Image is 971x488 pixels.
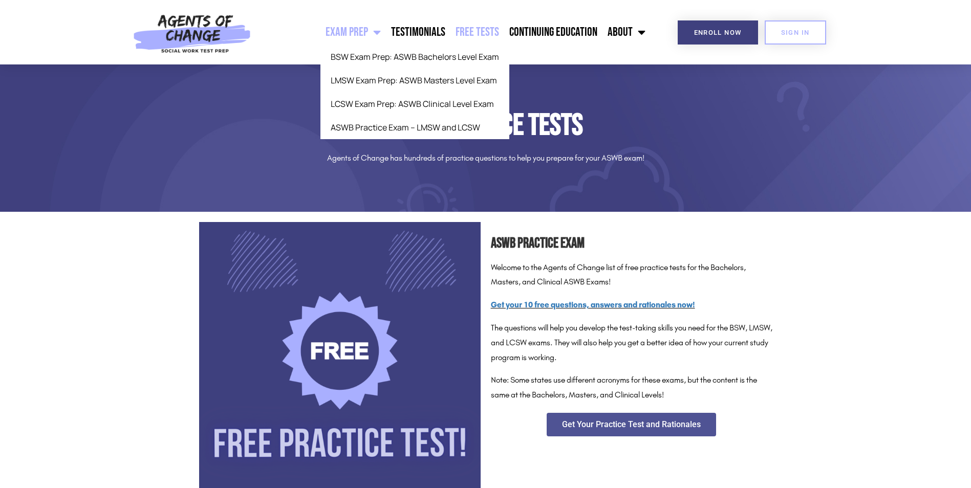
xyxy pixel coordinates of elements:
a: SIGN IN [765,20,826,45]
a: About [602,19,651,45]
h1: Free Practice Tests [199,110,772,141]
a: LCSW Exam Prep: ASWB Clinical Level Exam [320,92,509,116]
nav: Menu [256,19,651,45]
a: LMSW Exam Prep: ASWB Masters Level Exam [320,69,509,92]
span: Enroll Now [694,29,742,36]
a: BSW Exam Prep: ASWB Bachelors Level Exam [320,45,509,69]
p: Note: Some states use different acronyms for these exams, but the content is the same at the Bach... [491,373,772,403]
p: Welcome to the Agents of Change list of free practice tests for the Bachelors, Masters, and Clini... [491,260,772,290]
a: Get Your Practice Test and Rationales [547,413,716,436]
a: Enroll Now [678,20,758,45]
a: Exam Prep [320,19,386,45]
a: Testimonials [386,19,450,45]
p: The questions will help you develop the test-taking skills you need for the BSW, LMSW, and LCSW e... [491,321,772,365]
span: SIGN IN [781,29,810,36]
span: Get Your Practice Test and Rationales [562,420,701,429]
a: ASWB Practice Exam – LMSW and LCSW [320,116,509,139]
ul: Exam Prep [320,45,509,139]
p: Agents of Change has hundreds of practice questions to help you prepare for your ASWB exam! [199,151,772,166]
a: Free Tests [450,19,504,45]
h2: ASWB Practice Exam [491,232,772,255]
a: Get your 10 free questions, answers and rationales now! [491,300,695,309]
a: Continuing Education [504,19,602,45]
